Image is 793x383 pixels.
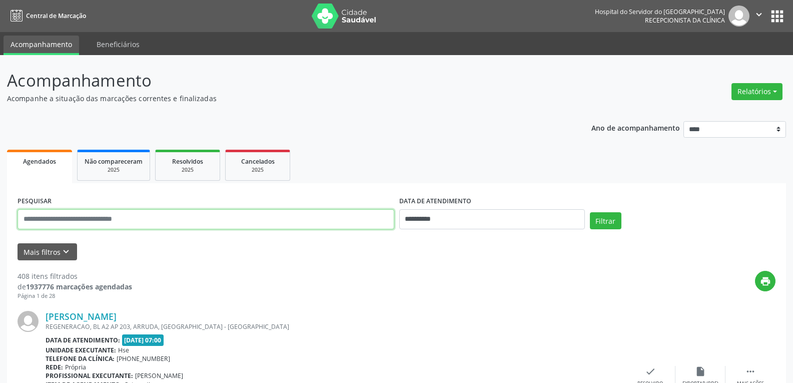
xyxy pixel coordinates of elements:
div: 2025 [233,166,283,174]
span: Agendados [23,157,56,166]
i: keyboard_arrow_down [61,246,72,257]
b: Telefone da clínica: [46,354,115,363]
i: check [645,366,656,377]
span: Resolvidos [172,157,203,166]
button: Filtrar [590,212,621,229]
span: Recepcionista da clínica [645,16,725,25]
div: 408 itens filtrados [18,271,132,281]
a: Central de Marcação [7,8,86,24]
a: Acompanhamento [4,36,79,55]
button:  [749,6,768,27]
span: [DATE] 07:00 [122,334,164,346]
span: Cancelados [241,157,275,166]
img: img [728,6,749,27]
label: PESQUISAR [18,194,52,209]
i:  [753,9,764,20]
p: Ano de acompanhamento [591,121,680,134]
img: img [18,311,39,332]
span: Não compareceram [85,157,143,166]
b: Profissional executante: [46,371,133,380]
button: print [755,271,775,291]
b: Rede: [46,363,63,371]
i: print [760,276,771,287]
b: Data de atendimento: [46,336,120,344]
span: [PHONE_NUMBER] [117,354,170,363]
button: Relatórios [731,83,782,100]
label: DATA DE ATENDIMENTO [399,194,471,209]
div: REGENERACAO, BL A2 AP 203, ARRUDA, [GEOGRAPHIC_DATA] - [GEOGRAPHIC_DATA] [46,322,625,331]
span: [PERSON_NAME] [135,371,183,380]
p: Acompanhe a situação das marcações correntes e finalizadas [7,93,552,104]
div: Página 1 de 28 [18,292,132,300]
div: 2025 [85,166,143,174]
button: Mais filtroskeyboard_arrow_down [18,243,77,261]
div: Hospital do Servidor do [GEOGRAPHIC_DATA] [595,8,725,16]
b: Unidade executante: [46,346,116,354]
button: apps [768,8,786,25]
strong: 1937776 marcações agendadas [26,282,132,291]
i:  [745,366,756,377]
span: Hse [118,346,129,354]
i: insert_drive_file [695,366,706,377]
a: Beneficiários [90,36,147,53]
a: [PERSON_NAME] [46,311,117,322]
span: Própria [65,363,86,371]
span: Central de Marcação [26,12,86,20]
div: de [18,281,132,292]
p: Acompanhamento [7,68,552,93]
div: 2025 [163,166,213,174]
